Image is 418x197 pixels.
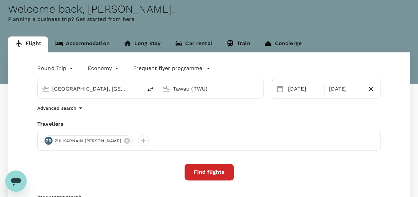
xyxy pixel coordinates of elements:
p: Frequent flyer programme [133,64,202,72]
a: Accommodation [48,36,117,52]
button: Frequent flyer programme [133,64,210,72]
div: Economy [88,63,120,74]
button: Open [138,88,139,89]
div: Travellers [37,120,381,128]
input: Depart from [52,84,128,94]
iframe: Button to launch messaging window, conversation in progress [5,170,27,192]
button: Advanced search [37,104,84,112]
button: Find flights [185,164,234,180]
p: Planning a business trip? Get started from here. [8,15,410,23]
a: Flight [8,36,48,52]
button: delete [142,81,158,97]
input: Going to [173,84,249,94]
div: Welcome back , [PERSON_NAME] . [8,3,410,15]
a: Long stay [117,36,168,52]
div: ZB [45,137,53,145]
a: Train [219,36,257,52]
div: ZBZULKARNAIN [PERSON_NAME] [43,135,133,146]
div: [DATE] [326,82,364,96]
div: Round Trip [37,63,74,74]
span: ZULKARNAIN [PERSON_NAME] [51,138,125,144]
div: [DATE] [285,82,323,96]
a: Concierge [257,36,308,52]
a: Car rental [168,36,219,52]
button: Open [259,88,260,89]
p: Advanced search [37,105,76,111]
